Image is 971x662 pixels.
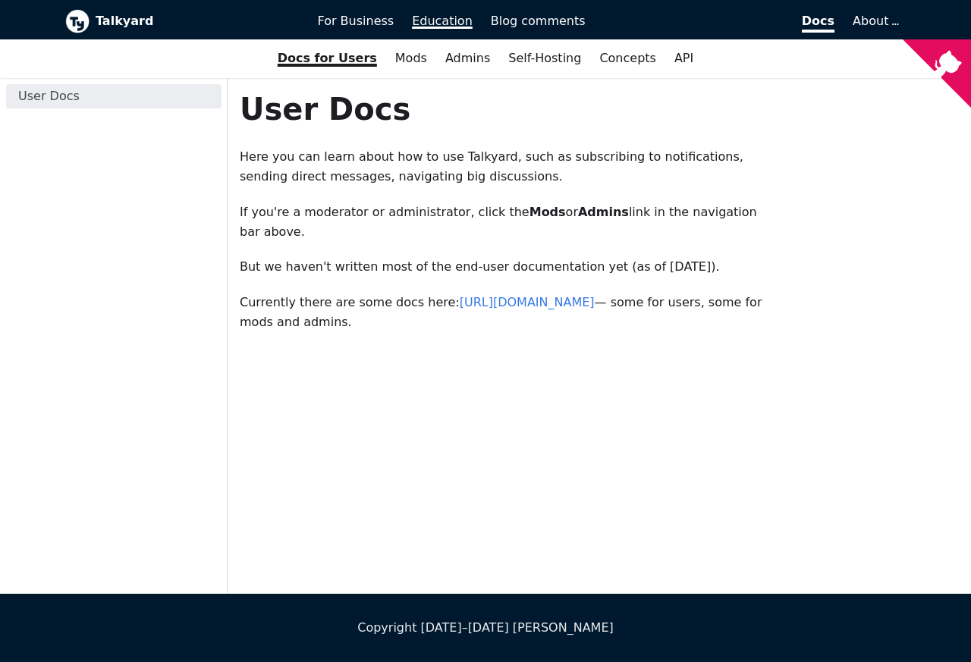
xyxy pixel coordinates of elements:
[590,45,665,71] a: Concepts
[309,8,404,34] a: For Business
[595,8,844,34] a: Docs
[318,14,394,28] span: For Business
[665,45,702,71] a: API
[6,84,222,108] a: User Docs
[386,45,436,71] a: Mods
[65,9,297,33] a: Talkyard logoTalkyard
[436,45,499,71] a: Admins
[65,618,906,638] div: Copyright [DATE]–[DATE] [PERSON_NAME]
[460,295,595,309] a: [URL][DOMAIN_NAME]
[412,14,473,28] span: Education
[853,14,897,28] a: About
[240,147,773,187] p: Here you can learn about how to use Talkyard, such as subscribing to notifications, sending direc...
[240,202,773,243] p: If you're a moderator or administrator, click the or link in the navigation bar above.
[578,205,629,219] strong: Admins
[96,11,297,31] b: Talkyard
[403,8,482,34] a: Education
[482,8,595,34] a: Blog comments
[65,9,90,33] img: Talkyard logo
[269,45,386,71] a: Docs for Users
[240,90,773,128] h1: User Docs
[240,293,773,333] p: Currently there are some docs here: — some for users, some for mods and admins.
[491,14,586,28] span: Blog comments
[529,205,566,219] strong: Mods
[802,14,834,33] span: Docs
[240,257,773,277] p: But we haven't written most of the end-user documentation yet (as of [DATE]).
[499,45,590,71] a: Self-Hosting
